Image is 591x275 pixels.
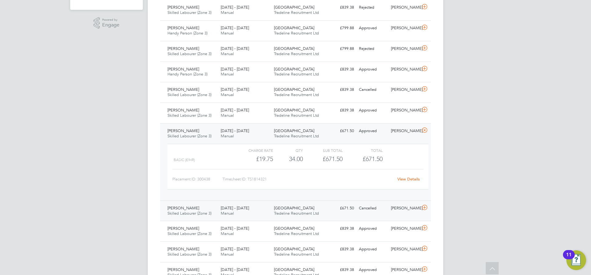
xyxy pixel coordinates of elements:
div: [PERSON_NAME] [388,2,420,13]
span: [PERSON_NAME] [167,205,199,211]
span: [GEOGRAPHIC_DATA] [274,128,314,133]
div: £671.50 [303,154,343,164]
span: [DATE] - [DATE] [221,25,249,30]
span: [DATE] - [DATE] [221,226,249,231]
span: [GEOGRAPHIC_DATA] [274,107,314,113]
div: £839.38 [324,64,356,75]
span: [PERSON_NAME] [167,5,199,10]
span: Skilled Labourer (Zone 3) [167,113,211,118]
span: Skilled Labourer (Zone 3) [167,92,211,97]
span: Handy Person (Zone 3) [167,71,207,77]
span: Skilled Labourer (Zone 3) [167,51,211,56]
span: [DATE] - [DATE] [221,205,249,211]
span: Skilled Labourer (Zone 3) [167,133,211,139]
div: Cancelled [356,203,388,213]
div: £839.38 [324,265,356,275]
span: Tradeline Recruitment Ltd [274,30,319,36]
div: £839.38 [324,85,356,95]
div: Approved [356,244,388,254]
span: Manual [221,133,234,139]
span: [DATE] - [DATE] [221,67,249,72]
span: [GEOGRAPHIC_DATA] [274,267,314,272]
span: Tradeline Recruitment Ltd [274,10,319,15]
span: Tradeline Recruitment Ltd [274,71,319,77]
span: [PERSON_NAME] [167,128,199,133]
div: [PERSON_NAME] [388,23,420,33]
div: [PERSON_NAME] [388,203,420,213]
div: £839.38 [324,2,356,13]
span: [GEOGRAPHIC_DATA] [274,25,314,30]
div: £839.38 [324,105,356,115]
span: [PERSON_NAME] [167,67,199,72]
span: [DATE] - [DATE] [221,5,249,10]
div: Sub Total [303,147,343,154]
span: Skilled Labourer (Zone 3) [167,231,211,236]
span: [PERSON_NAME] [167,46,199,51]
span: Handy Person (Zone 3) [167,30,207,36]
div: [PERSON_NAME] [388,44,420,54]
span: Manual [221,231,234,236]
span: Manual [221,10,234,15]
span: [PERSON_NAME] [167,246,199,252]
div: Approved [356,23,388,33]
span: Tradeline Recruitment Ltd [274,211,319,216]
a: Powered byEngage [94,17,120,29]
span: Powered by [102,17,119,22]
span: Tradeline Recruitment Ltd [274,133,319,139]
div: Approved [356,105,388,115]
div: £671.50 [324,203,356,213]
div: £799.88 [324,44,356,54]
div: £839.38 [324,244,356,254]
div: Approved [356,224,388,234]
span: [DATE] - [DATE] [221,267,249,272]
div: [PERSON_NAME] [388,105,420,115]
span: Skilled Labourer (Zone 3) [167,211,211,216]
span: Tradeline Recruitment Ltd [274,92,319,97]
span: [PERSON_NAME] [167,25,199,30]
span: [GEOGRAPHIC_DATA] [274,87,314,92]
div: [PERSON_NAME] [388,244,420,254]
span: [GEOGRAPHIC_DATA] [274,67,314,72]
div: £839.38 [324,224,356,234]
span: Manual [221,113,234,118]
span: [GEOGRAPHIC_DATA] [274,46,314,51]
div: Rejected [356,2,388,13]
span: Manual [221,51,234,56]
div: £19.75 [233,154,273,164]
span: Skilled Labourer (Zone 3) [167,252,211,257]
span: [DATE] - [DATE] [221,128,249,133]
div: £799.88 [324,23,356,33]
div: Approved [356,265,388,275]
div: [PERSON_NAME] [388,224,420,234]
span: Tradeline Recruitment Ltd [274,231,319,236]
span: [GEOGRAPHIC_DATA] [274,246,314,252]
div: Rejected [356,44,388,54]
span: [PERSON_NAME] [167,87,199,92]
span: [GEOGRAPHIC_DATA] [274,226,314,231]
div: Approved [356,64,388,75]
span: Manual [221,71,234,77]
div: £671.50 [324,126,356,136]
span: [DATE] - [DATE] [221,246,249,252]
span: Engage [102,22,119,28]
span: [PERSON_NAME] [167,226,199,231]
div: [PERSON_NAME] [388,265,420,275]
div: Approved [356,126,388,136]
div: 34.00 [273,154,303,164]
div: [PERSON_NAME] [388,64,420,75]
span: [GEOGRAPHIC_DATA] [274,205,314,211]
div: [PERSON_NAME] [388,85,420,95]
span: [GEOGRAPHIC_DATA] [274,5,314,10]
span: Tradeline Recruitment Ltd [274,51,319,56]
span: [DATE] - [DATE] [221,46,249,51]
div: Charge rate [233,147,273,154]
span: Manual [221,30,234,36]
div: Placement ID: 300438 [172,174,223,184]
span: Manual [221,92,234,97]
span: Tradeline Recruitment Ltd [274,252,319,257]
span: Tradeline Recruitment Ltd [274,113,319,118]
span: Manual [221,252,234,257]
span: [PERSON_NAME] [167,107,199,113]
div: 11 [566,255,572,263]
button: Open Resource Center, 11 new notifications [566,250,586,270]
